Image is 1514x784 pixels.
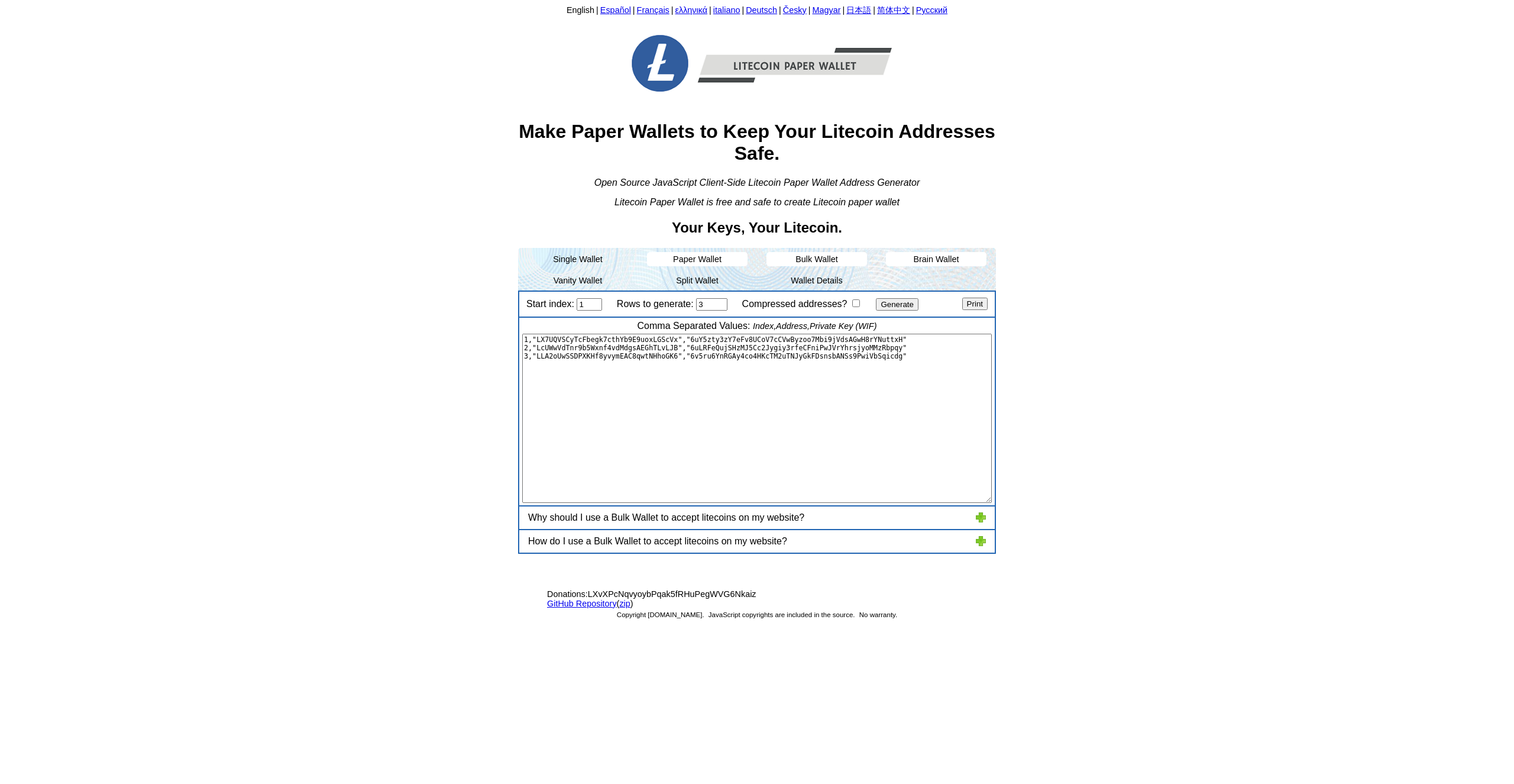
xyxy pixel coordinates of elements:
span: Copyright [DOMAIN_NAME]. [616,605,706,624]
label: Compressed addresses? [742,299,847,309]
a: ελληνικά [675,5,708,15]
li: Vanity Wallet [518,270,638,291]
h2: Your Keys, Your Litecoin. [518,220,996,236]
h1: Make Paper Wallets to Keep Your Litecoin Addresses Safe. [518,121,996,164]
input: Print [962,298,988,310]
label: Rows to generate: [617,299,694,309]
a: Magyar [812,5,840,15]
li: Paper Wallet [647,252,748,266]
div: Open Source JavaScript Client-Side Litecoin Paper Wallet Address Generator [518,178,996,188]
span: Index,Address,Private Key (WIF) [753,321,877,331]
span: Why should I use a Bulk Wallet to accept litecoins on my website? [528,512,804,522]
li: Split Wallet [638,270,757,291]
a: Español [600,5,631,15]
li: Wallet Details [757,270,876,291]
a: Česky [783,5,807,15]
input: Generate [876,298,918,311]
label: Start index: [526,299,574,309]
a: italiano [713,5,740,15]
a: zip [619,599,630,608]
a: GitHub Repository [547,599,617,608]
a: 简体中文 [877,5,910,15]
li: Bulk Wallet [766,252,867,266]
div: Litecoin Paper Wallet is free and safe to create Litecoin paper wallet [518,197,996,208]
a: Русский [916,5,947,15]
li: Brain Wallet [886,252,986,266]
a: 日本語 [846,5,871,15]
a: Français [637,5,669,15]
a: Deutsch [746,5,777,15]
a: English [567,5,594,15]
span: No warranty. [858,605,898,624]
img: Free-Litecoin-Paper-Wallet [597,21,917,106]
span: How do I use a Bulk Wallet to accept litecoins on my website? [528,536,787,546]
span: ( ) [535,599,813,608]
span: Donations: [547,589,588,599]
span: Comma Separated Values: [638,321,750,331]
span: LXvXPcNqvyoybPqak5fRHuPegWVG6Nkaiz [535,589,813,599]
li: Single Wallet [518,249,638,270]
div: | | | | | | | | | | [518,5,996,19]
span: JavaScript copyrights are included in the source. [707,605,856,624]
